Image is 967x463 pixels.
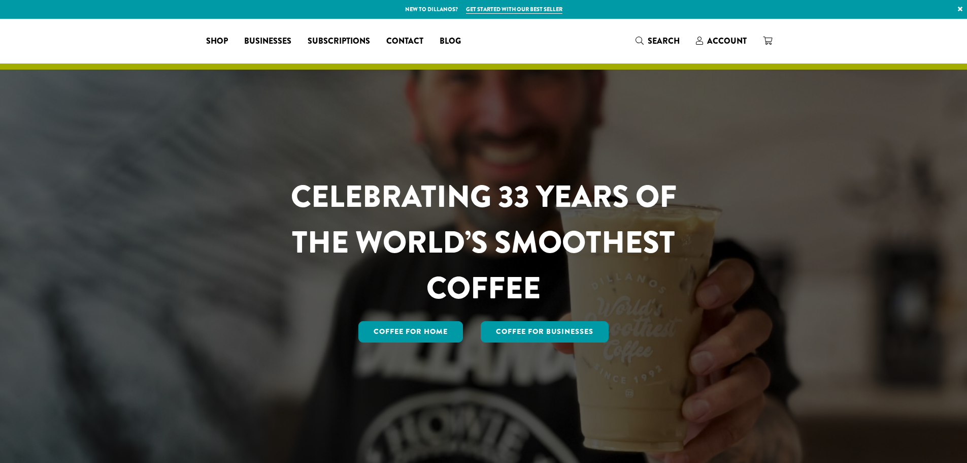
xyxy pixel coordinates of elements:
h1: CELEBRATING 33 YEARS OF THE WORLD’S SMOOTHEST COFFEE [261,174,707,311]
span: Shop [206,35,228,48]
span: Businesses [244,35,291,48]
a: Shop [198,33,236,49]
span: Subscriptions [308,35,370,48]
a: Get started with our best seller [466,5,562,14]
a: Coffee for Home [358,321,463,343]
a: Search [627,33,688,49]
a: Coffee For Businesses [481,321,609,343]
span: Blog [440,35,461,48]
span: Contact [386,35,423,48]
span: Search [648,35,680,47]
span: Account [707,35,747,47]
